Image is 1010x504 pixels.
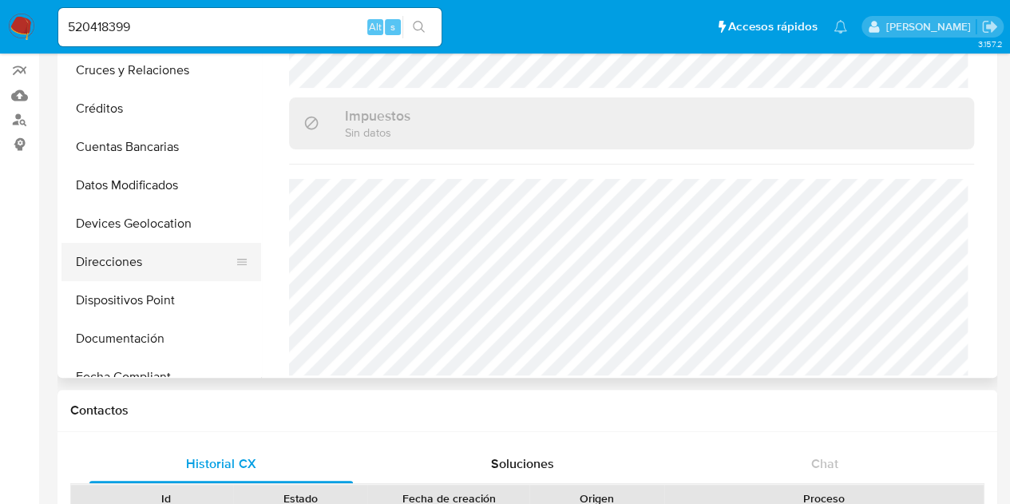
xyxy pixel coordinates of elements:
[977,38,1002,50] span: 3.157.2
[390,19,395,34] span: s
[70,403,984,419] h1: Contactos
[885,19,976,34] p: marianathalie.grajeda@mercadolibre.com.mx
[61,51,261,89] button: Cruces y Relaciones
[345,107,410,125] h3: Impuestos
[402,16,435,38] button: search-icon
[981,18,998,35] a: Salir
[61,89,261,128] button: Créditos
[61,243,248,281] button: Direcciones
[728,18,818,35] span: Accesos rápidos
[834,20,847,34] a: Notificaciones
[491,454,554,473] span: Soluciones
[289,97,974,149] div: ImpuestosSin datos
[811,454,838,473] span: Chat
[61,319,261,358] button: Documentación
[186,454,255,473] span: Historial CX
[61,128,261,166] button: Cuentas Bancarias
[369,19,382,34] span: Alt
[61,358,261,396] button: Fecha Compliant
[61,281,261,319] button: Dispositivos Point
[345,125,410,140] p: Sin datos
[61,204,261,243] button: Devices Geolocation
[61,166,261,204] button: Datos Modificados
[58,17,442,38] input: Buscar usuario o caso...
